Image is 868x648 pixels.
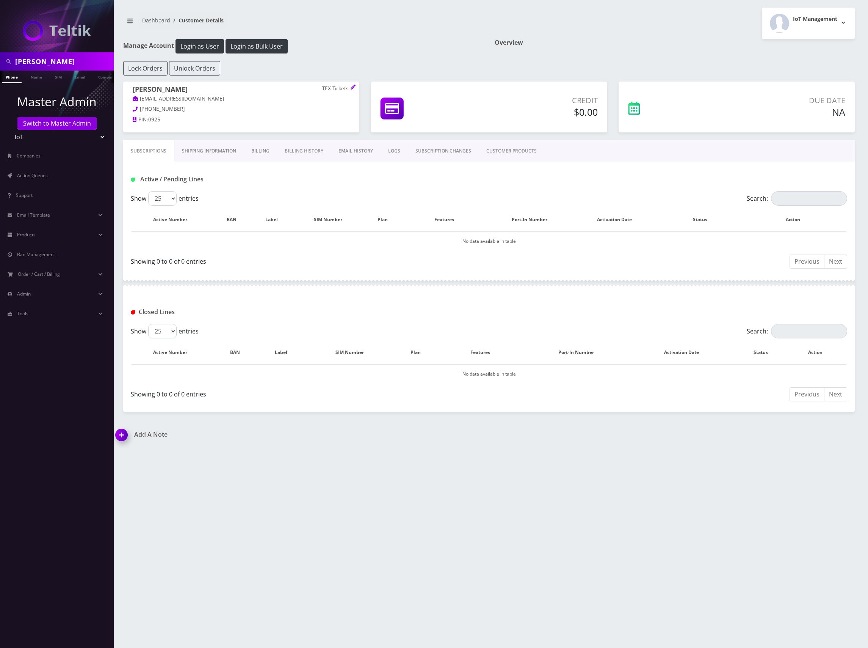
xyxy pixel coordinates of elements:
th: SIM Number: activate to sort column ascending [296,209,367,231]
th: BAN: activate to sort column ascending [217,209,254,231]
img: Active / Pending Lines [131,178,135,182]
th: Port-In Number: activate to sort column ascending [491,209,575,231]
a: Shipping Information [174,140,244,162]
span: Email Template [17,212,50,218]
a: Switch to Master Admin [17,117,97,130]
button: Unlock Orders [169,61,220,75]
a: Phone [2,71,22,83]
span: [PHONE_NUMBER] [140,105,185,112]
h5: NA [704,106,845,118]
a: EMAIL HISTORY [331,140,381,162]
div: Showing 0 to 0 of 0 entries [131,254,483,266]
th: SIM Number: activate to sort column ascending [310,341,397,363]
a: SUBSCRIPTION CHANGES [408,140,479,162]
th: Plan: activate to sort column ascending [368,209,404,231]
select: Showentries [148,324,177,338]
th: Port-In Number: activate to sort column ascending [527,341,632,363]
h1: Overview [495,39,855,46]
a: Login as Bulk User [226,41,288,50]
img: IoT [23,20,91,41]
button: Login as User [175,39,224,53]
a: [EMAIL_ADDRESS][DOMAIN_NAME] [133,95,224,103]
button: Lock Orders [123,61,168,75]
th: Status: activate to sort column ascending [661,209,746,231]
th: Label: activate to sort column ascending [255,209,296,231]
a: Add A Note [116,431,483,438]
th: Activation Date: activate to sort column ascending [576,209,661,231]
th: Activation Date: activate to sort column ascending [633,341,737,363]
a: Next [824,255,847,269]
a: Login as User [174,41,226,50]
a: Subscriptions [123,140,174,162]
img: Closed Lines [131,310,135,315]
h1: Active / Pending Lines [131,176,362,183]
input: Search: [771,324,847,338]
a: Billing History [277,140,331,162]
a: Billing [244,140,277,162]
a: SIM [51,71,66,82]
span: Action Queues [17,172,48,179]
span: Products [17,231,36,238]
a: Next [824,387,847,401]
th: Action : activate to sort column ascending [792,341,846,363]
a: Name [27,71,46,82]
a: PIN: [133,116,148,124]
button: IoT Management [762,8,855,39]
span: Support [16,192,33,198]
th: Action: activate to sort column ascending [747,209,846,231]
p: Due Date [704,95,845,106]
span: 0925 [148,116,160,123]
select: Showentries [148,191,177,206]
a: Previous [790,255,824,269]
a: CUSTOMER PRODUCTS [479,140,544,162]
th: BAN: activate to sort column ascending [217,341,260,363]
h2: IoT Management [793,16,837,22]
button: Login as Bulk User [226,39,288,53]
span: Ban Management [17,251,55,258]
a: Previous [790,387,824,401]
td: No data available in table [132,231,846,251]
div: Showing 0 to 0 of 0 entries [131,387,483,399]
span: Tools [17,310,28,317]
a: Dashboard [142,17,170,24]
span: Admin [17,291,31,297]
p: Credit [476,95,598,106]
label: Search: [747,324,847,338]
h1: [PERSON_NAME] [133,85,350,95]
label: Show entries [131,324,199,338]
th: Features: activate to sort column ascending [442,341,526,363]
input: Search in Company [15,54,112,69]
h1: Closed Lines [131,308,362,316]
a: LOGS [381,140,408,162]
td: No data available in table [132,364,846,384]
span: Order / Cart / Billing [18,271,60,277]
th: Features: activate to sort column ascending [406,209,490,231]
th: Active Number: activate to sort column descending [132,341,216,363]
label: Show entries [131,191,199,206]
th: Status: activate to sort column ascending [738,341,791,363]
label: Search: [747,191,847,206]
p: TEX Tickets [322,85,350,92]
a: Company [94,71,120,82]
span: Companies [17,153,41,159]
th: Plan: activate to sort column ascending [398,341,441,363]
h5: $0.00 [476,106,598,118]
th: Active Number: activate to sort column ascending [132,209,216,231]
th: Label: activate to sort column ascending [261,341,309,363]
a: Email [71,71,89,82]
nav: breadcrumb [123,13,483,34]
li: Customer Details [170,16,224,24]
h1: Manage Account [123,39,483,53]
input: Search: [771,191,847,206]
